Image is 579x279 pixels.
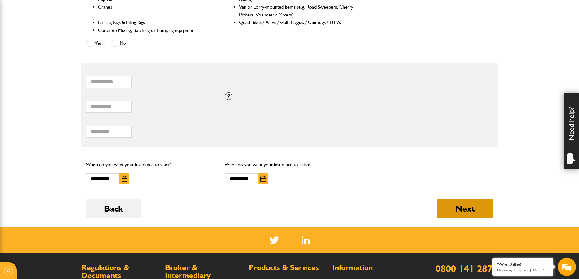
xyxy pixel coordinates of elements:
[435,263,498,274] a: 0800 141 2877
[86,199,141,218] button: Back
[260,176,266,182] img: Choose date
[100,3,114,18] div: Minimize live chat window
[83,187,110,195] em: Start Chat
[10,34,26,42] img: d_20077148190_company_1631870298795_20077148190
[8,110,111,182] textarea: Type your message and hit 'Enter'
[239,19,354,26] li: Quad Bikes / ATVs / Golf Buggies / Unimogs / UTVs
[8,92,111,105] input: Enter your phone number
[111,40,126,47] label: No
[86,161,216,169] p: When do you want your insurance to start?
[332,264,410,272] h2: Information
[122,176,127,182] img: Choose date
[225,161,355,169] p: When do you want your insurance to finish?
[497,268,549,272] p: How may I help you today?
[239,3,354,19] li: Van or Lorry-mounted items (e.g. Road Sweepers, Cherry Pickers, Volumetric Mixers)
[269,236,279,244] img: Twitter
[497,262,549,267] div: We're Online!
[437,199,493,218] button: Next
[302,236,310,244] img: Linked In
[32,34,102,42] div: Chat with us now
[98,26,213,34] li: Concrete Mixing, Batching or Pumping equipment
[302,236,310,244] a: LinkedIn
[249,264,326,272] h2: Products & Services
[98,3,213,19] li: Cranes
[86,40,102,47] label: Yes
[98,19,213,26] li: Drilling Rigs & Piling Rigs
[8,56,111,70] input: Enter your last name
[8,74,111,88] input: Enter your email address
[564,93,579,169] div: Need help?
